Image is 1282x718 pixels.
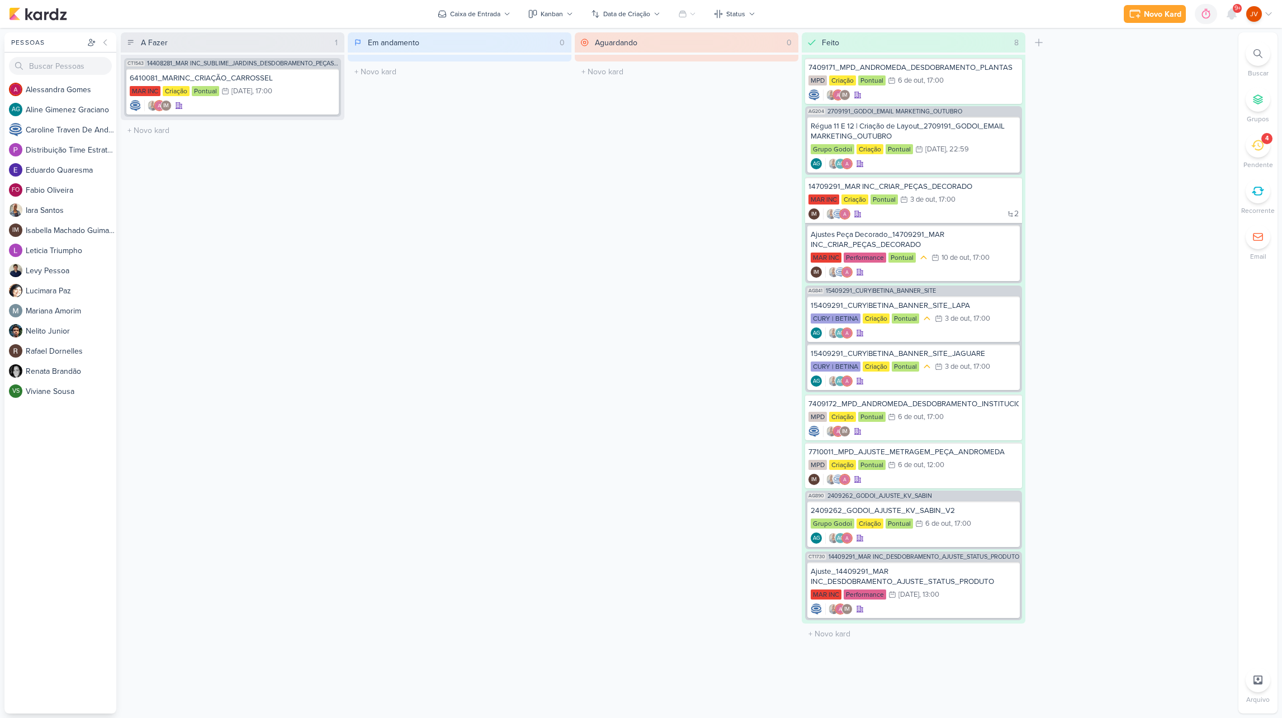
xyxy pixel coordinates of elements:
[1238,41,1278,78] li: Ctrl + F
[925,520,951,527] div: 6 de out
[839,89,850,101] div: Isabella Machado Guimarães
[841,375,853,387] img: Alessandra Gomes
[12,388,20,394] p: VS
[842,93,848,98] p: IM
[26,205,116,216] div: I a r a S a n t o s
[1144,8,1181,20] div: Novo Kard
[837,379,844,384] p: AG
[807,554,826,560] span: CT1730
[828,327,839,339] img: Iara Santos
[1250,251,1266,261] p: Email
[841,267,853,278] img: Alessandra Gomes
[9,324,22,337] img: Nelito Junior
[826,208,837,220] img: Iara Santos
[924,462,944,469] div: , 12:00
[811,327,822,339] div: Aline Gimenez Graciano
[811,253,841,263] div: MAR INC
[827,108,962,115] span: 2709191_GODOI_EMAIL MARKETING_OUTUBRO
[837,161,844,167] p: AG
[144,100,172,111] div: Colaboradores: Iara Santos, Alessandra Gomes, Isabella Machado Guimarães
[807,108,825,115] span: AG204
[12,187,20,193] p: FO
[827,493,932,499] span: 2409262_GODOI_AJUSTE_KV_SABIN
[825,532,853,544] div: Colaboradores: Iara Santos, Aline Gimenez Graciano, Alessandra Gomes
[811,158,822,169] div: Criador(a): Aline Gimenez Graciano
[828,158,839,169] img: Iara Santos
[918,252,929,263] div: Prioridade Média
[828,267,839,278] img: Iara Santos
[147,100,158,111] img: Iara Santos
[858,412,886,422] div: Pontual
[811,506,1016,516] div: 2409262_GODOI_AJUSTE_KV_SABIN_V2
[123,122,342,139] input: + Novo kard
[892,313,919,324] div: Pontual
[811,212,817,217] p: IM
[857,519,883,529] div: Criação
[147,60,339,66] span: 14408281_MAR INC_SUBLIME_JARDINS_DESDOBRAMENTO_PEÇAS_META_ADS
[1248,68,1269,78] p: Buscar
[811,327,822,339] div: Criador(a): Aline Gimenez Graciano
[9,304,22,317] img: Mariana Amorim
[9,37,85,47] div: Pessoas
[9,7,67,21] img: kardz.app
[26,225,116,236] div: I s a b e l l a M a c h a d o G u i m a r ã e s
[921,313,933,324] div: Prioridade Média
[9,344,22,358] img: Rafael Dornelles
[808,460,827,470] div: MPD
[825,267,853,278] div: Colaboradores: Iara Santos, Caroline Traven De Andrade, Alessandra Gomes
[832,208,844,220] img: Caroline Traven De Andrade
[1247,114,1269,124] p: Grupos
[832,426,844,437] img: Alessandra Gomes
[163,86,190,96] div: Criação
[808,474,820,485] div: Criador(a): Isabella Machado Guimarães
[126,60,145,66] span: CT1543
[825,327,853,339] div: Colaboradores: Iara Santos, Aline Gimenez Graciano, Alessandra Gomes
[811,158,822,169] div: Aline Gimenez Graciano
[825,603,853,615] div: Colaboradores: Iara Santos, Alessandra Gomes, Isabella Machado Guimarães
[828,375,839,387] img: Iara Santos
[921,361,933,372] div: Prioridade Média
[9,163,22,177] img: Eduardo Quaresma
[9,264,22,277] img: Levy Pessoa
[130,100,141,111] div: Criador(a): Caroline Traven De Andrade
[808,412,827,422] div: MPD
[577,64,796,80] input: + Novo kard
[808,182,1019,192] div: 14709291_MAR INC_CRIAR_PEÇAS_DECORADO
[823,89,850,101] div: Colaboradores: Iara Santos, Alessandra Gomes, Isabella Machado Guimarães
[969,254,990,261] div: , 17:00
[807,493,825,499] span: AG890
[808,89,820,101] img: Caroline Traven De Andrade
[804,626,1023,642] input: + Novo kard
[823,208,850,220] div: Colaboradores: Iara Santos, Caroline Traven De Andrade, Alessandra Gomes
[835,603,846,615] img: Alessandra Gomes
[9,123,22,136] img: Caroline Traven De Andrade
[863,313,890,324] div: Criação
[825,158,853,169] div: Colaboradores: Iara Santos, Aline Gimenez Graciano, Alessandra Gomes
[823,474,850,485] div: Colaboradores: Iara Santos, Caroline Traven De Andrade, Alessandra Gomes
[12,107,20,113] p: AG
[9,244,22,257] img: Leticia Triumpho
[26,265,116,277] div: L e v y P e s s o a
[886,519,913,529] div: Pontual
[828,603,839,615] img: Iara Santos
[823,426,850,437] div: Colaboradores: Iara Santos, Alessandra Gomes, Isabella Machado Guimarães
[9,103,22,116] div: Aline Gimenez Graciano
[163,103,169,109] p: IM
[9,364,22,378] img: Renata Brandão
[826,426,837,437] img: Iara Santos
[863,362,890,372] div: Criação
[945,363,970,370] div: 3 de out
[892,362,919,372] div: Pontual
[924,413,944,421] div: , 17:00
[857,144,883,154] div: Criação
[839,426,850,437] div: Isabella Machado Guimarães
[919,591,939,598] div: , 13:00
[829,75,856,85] div: Criação
[192,86,219,96] div: Pontual
[26,104,116,116] div: A l i n e G i m e n e z G r a c i a n o
[841,532,853,544] img: Alessandra Gomes
[26,386,116,397] div: V i v i a n e S o u s a
[826,474,837,485] img: Iara Santos
[350,64,569,80] input: + Novo kard
[811,267,822,278] div: Criador(a): Isabella Machado Guimarães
